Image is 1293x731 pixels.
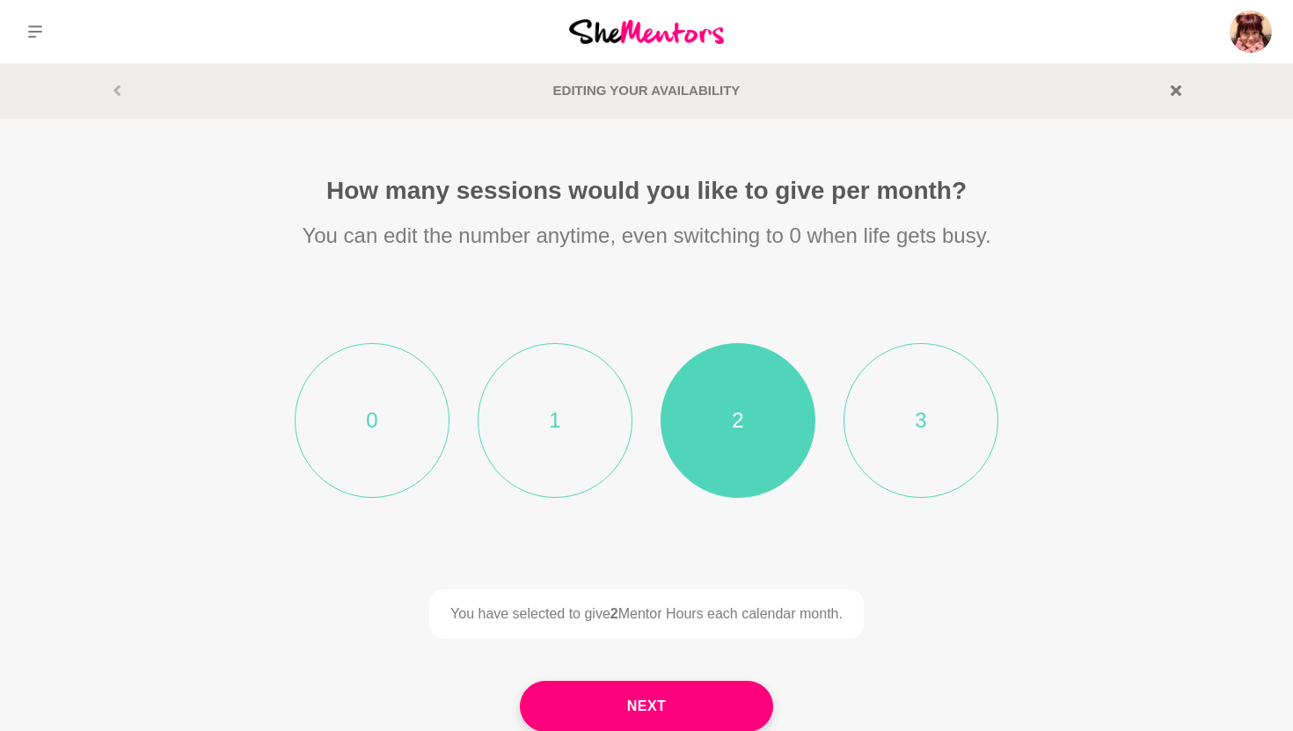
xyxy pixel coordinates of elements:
[224,220,1069,252] p: You can edit the number anytime, even switching to 0 when life gets busy.
[429,589,864,639] p: You have selected to give Mentor Hours each calendar month.
[610,606,618,621] b: 2
[224,175,1069,206] h1: How many sessions would you like to give per month?
[553,81,741,101] div: Editing your Availability
[1230,11,1272,53] img: Mel Stibbs
[569,19,724,43] img: She Mentors Logo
